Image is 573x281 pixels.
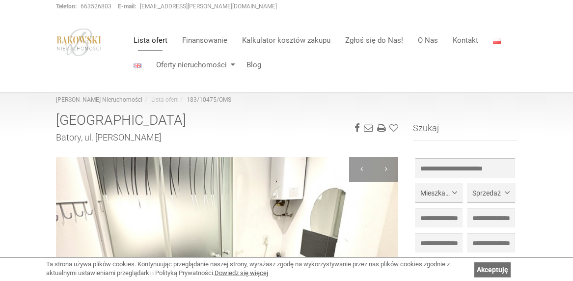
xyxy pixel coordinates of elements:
a: [PERSON_NAME] Nieruchomości [56,96,142,103]
img: logo [56,28,103,56]
li: Lista ofert [142,96,178,104]
button: Sprzedaż [467,183,515,202]
a: Blog [239,55,261,75]
a: Lista ofert [126,30,175,50]
h2: Batory, ul. [PERSON_NAME] [56,133,399,142]
h1: [GEOGRAPHIC_DATA] [56,113,399,128]
img: Polski [493,38,501,44]
a: Kontakt [445,30,486,50]
a: [EMAIL_ADDRESS][PERSON_NAME][DOMAIN_NAME] [140,3,277,10]
a: 663526803 [81,3,111,10]
span: Mieszkanie [420,188,450,198]
a: O Nas [410,30,445,50]
strong: Telefon: [56,3,77,10]
h3: Szukaj [413,123,518,141]
img: English [134,63,141,68]
strong: E-mail: [118,3,136,10]
a: Akceptuję [474,262,511,277]
span: Sprzedaż [472,188,502,198]
button: Mieszkanie [415,183,463,202]
a: Zgłoś się do Nas! [338,30,410,50]
div: Ta strona używa plików cookies. Kontynuując przeglądanie naszej strony, wyrażasz zgodę na wykorzy... [46,260,469,278]
a: Oferty nieruchomości [149,55,239,75]
a: Kalkulator kosztów zakupu [235,30,338,50]
a: Finansowanie [175,30,235,50]
a: 183/10475/OMS [187,96,231,103]
a: Dowiedz się więcej [215,269,268,277]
